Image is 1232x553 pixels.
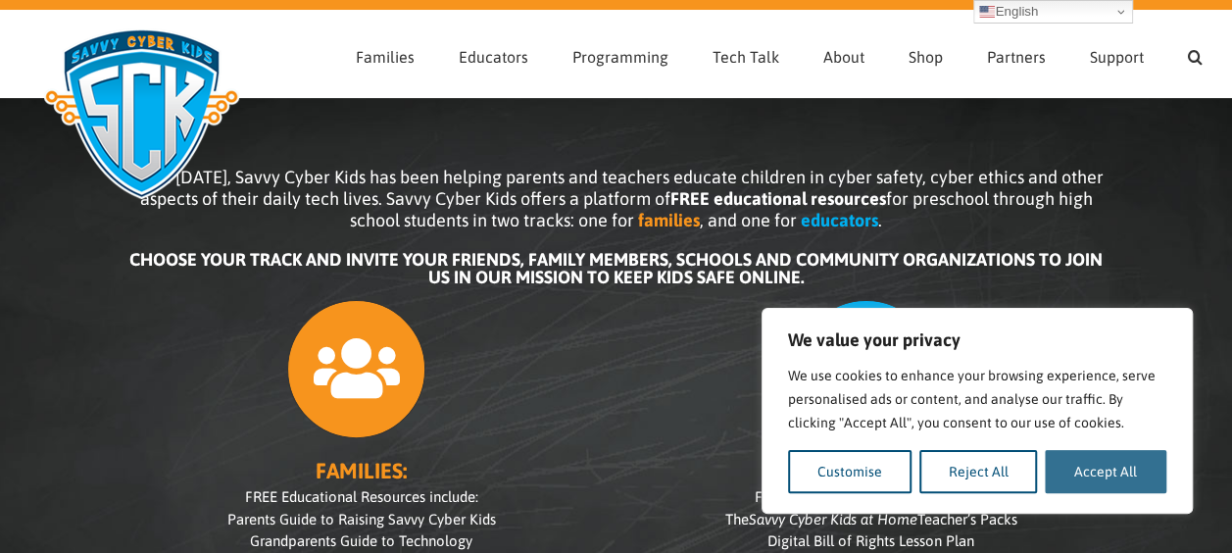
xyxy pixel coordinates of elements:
[29,16,254,212] img: Savvy Cyber Kids Logo
[987,49,1046,65] span: Partners
[356,11,1203,97] nav: Main Menu
[638,210,700,230] b: families
[909,11,943,97] a: Shop
[788,328,1166,352] p: We value your privacy
[979,4,995,20] img: en
[788,450,912,493] button: Customise
[878,210,882,230] span: .
[572,11,668,97] a: Programming
[801,210,878,230] b: educators
[250,532,472,549] span: Grandparents Guide to Technology
[1090,49,1144,65] span: Support
[356,11,415,97] a: Families
[823,49,864,65] span: About
[1188,11,1203,97] a: Search
[909,49,943,65] span: Shop
[700,210,797,230] span: , and one for
[725,511,1017,528] span: The Teacher’s Packs
[767,532,974,549] span: Digital Bill of Rights Lesson Plan
[919,450,1038,493] button: Reject All
[788,364,1166,434] p: We use cookies to enhance your browsing experience, serve personalised ads or content, and analys...
[749,511,917,528] i: Savvy Cyber Kids at Home
[823,11,864,97] a: About
[1045,450,1166,493] button: Accept All
[1090,11,1144,97] a: Support
[713,49,779,65] span: Tech Talk
[129,167,1104,230] span: Since [DATE], Savvy Cyber Kids has been helping parents and teachers educate children in cyber sa...
[356,49,415,65] span: Families
[316,458,407,483] b: FAMILIES:
[459,49,528,65] span: Educators
[987,11,1046,97] a: Partners
[227,511,496,528] span: Parents Guide to Raising Savvy Cyber Kids
[572,49,668,65] span: Programming
[459,11,528,97] a: Educators
[713,11,779,97] a: Tech Talk
[129,249,1103,287] b: CHOOSE YOUR TRACK AND INVITE YOUR FRIENDS, FAMILY MEMBERS, SCHOOLS AND COMMUNITY ORGANIZATIONS TO...
[245,488,478,505] span: FREE Educational Resources include:
[670,188,886,209] b: FREE educational resources
[755,488,988,505] span: FREE Educational Resources include:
